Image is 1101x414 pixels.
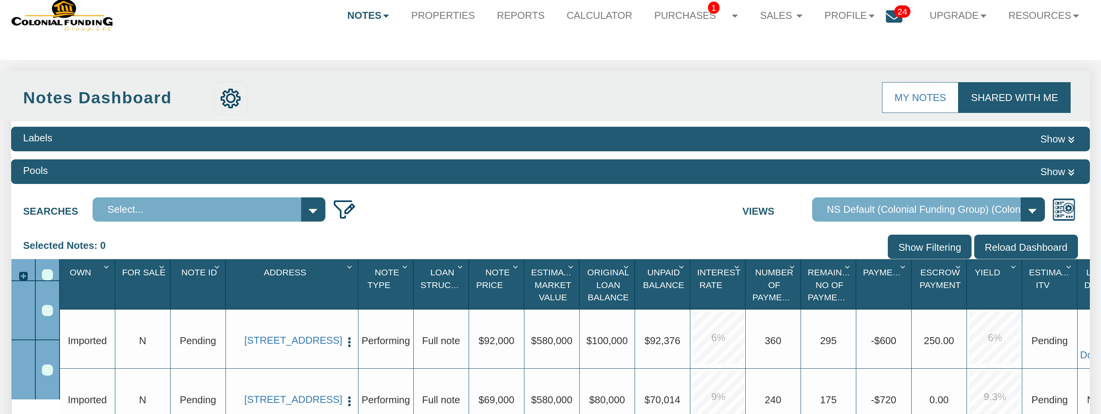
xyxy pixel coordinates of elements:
[118,262,170,306] div: Sort None
[786,259,799,273] div: Column Menu
[244,335,339,346] a: 0001 B Lafayette Ave, Baltimore, MD, 21202
[1025,262,1077,306] div: Sort None
[675,259,689,273] div: Column Menu
[643,0,749,30] a: Purchases1
[100,259,114,273] div: Column Menu
[118,262,170,306] div: For Sale Sort None
[361,262,413,306] div: Sort None
[361,262,413,306] div: Note Type Sort None
[586,336,628,346] span: $100,000
[731,259,744,273] div: Column Menu
[1007,259,1021,273] div: Column Menu
[139,336,146,346] span: N
[12,269,35,283] div: Expand All
[587,267,629,302] span: Original Loan Balance
[416,262,468,306] div: Sort None
[173,262,225,306] div: Sort None
[888,235,972,259] input: Show Filtering
[23,164,48,178] div: Pools
[454,259,468,273] div: Column Menu
[509,259,523,273] div: Column Menu
[531,267,581,302] span: Estimated Market Value
[229,262,358,306] div: Sort None
[531,336,572,346] span: $580,000
[753,267,800,302] span: Number Of Payments
[343,394,356,408] button: Press to open the note menu
[229,262,358,306] div: Address Sort None
[476,267,510,290] span: Note Price
[638,262,690,306] div: Sort None
[68,395,107,406] span: Imported
[914,262,966,306] div: Escrow Payment Sort None
[42,269,53,280] div: Select All
[472,262,524,306] div: Sort None
[1029,267,1079,290] span: Estimated Itv
[748,262,800,306] div: Sort None
[969,312,1021,363] div: 6.0
[820,395,837,406] span: 175
[399,259,412,273] div: Column Menu
[749,0,814,30] a: Sales
[400,0,486,30] a: Properties
[527,262,579,306] div: Sort None
[952,259,965,273] div: Column Menu
[997,0,1090,30] a: Resources
[970,262,1021,306] div: Sort None
[555,0,643,30] a: Calculator
[804,262,856,306] div: Remaining No Of Payments Sort None
[914,262,966,306] div: Sort None
[23,86,210,109] div: Notes Dashboard
[343,259,357,273] div: Column Menu
[841,259,855,273] div: Column Menu
[42,305,53,316] div: Row 1, Row Selection Checkbox
[416,262,468,306] div: Loan Structure Sort None
[1063,259,1076,273] div: Column Menu
[693,312,744,363] div: 6.0
[479,395,514,406] span: $69,000
[620,259,633,273] div: Column Menu
[859,262,911,306] div: Sort None
[920,267,961,290] span: Escrow Payment
[863,267,925,277] span: Payment(P&I)
[565,259,578,273] div: Column Menu
[859,262,911,306] div: Payment(P&I) Sort None
[23,235,111,257] div: Selected Notes: 0
[422,336,460,346] span: Full note
[180,336,216,346] span: Pending
[479,336,514,346] span: $92,000
[244,394,339,406] a: 0001 B Lafayette Ave, Baltimore, MD, 21202
[919,0,997,30] a: Upgrade
[122,267,166,277] span: For Sale
[645,336,680,346] span: $92,376
[765,336,781,346] span: 360
[367,267,399,290] span: Note Type
[63,262,114,306] div: Sort None
[645,395,680,406] span: $70,014
[894,5,911,18] span: 24
[582,262,634,306] div: Sort None
[708,2,720,14] span: 1
[361,395,410,406] span: Performing
[643,267,684,290] span: Unpaid Balance
[70,267,91,277] span: Own
[422,395,460,406] span: Full note
[421,267,475,290] span: Loan Structure
[156,259,169,273] div: Column Menu
[743,197,812,219] label: Views
[1031,336,1068,346] span: No Data
[343,335,356,349] button: Press to open the note menu
[1037,131,1078,147] button: Show
[765,395,781,406] span: 240
[527,262,579,306] div: Estimated Market Value Sort None
[486,0,555,30] a: Reports
[1052,197,1076,222] img: views.png
[929,395,948,406] span: 0.00
[820,336,837,346] span: 295
[139,395,146,406] span: N
[23,197,93,219] label: Searches
[638,262,690,306] div: Unpaid Balance Sort None
[970,262,1021,306] div: Yield Sort None
[1037,164,1078,180] button: Show
[886,0,919,36] a: 24
[974,235,1078,259] input: Reload Dashboard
